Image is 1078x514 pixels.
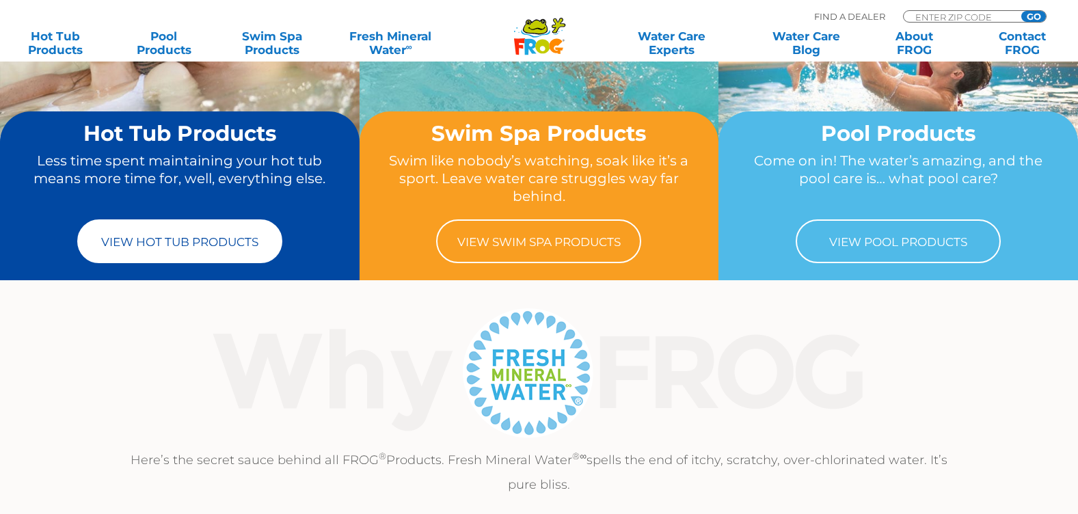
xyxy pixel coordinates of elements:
[604,29,740,57] a: Water CareExperts
[744,152,1052,206] p: Come on in! The water’s amazing, and the pool care is… what pool care?
[1021,11,1046,22] input: GO
[77,219,282,263] a: View Hot Tub Products
[14,29,98,57] a: Hot TubProducts
[119,448,960,497] p: Here’s the secret sauce behind all FROG Products. Fresh Mineral Water spells the end of itchy, sc...
[872,29,956,57] a: AboutFROG
[230,29,314,57] a: Swim SpaProducts
[122,29,206,57] a: PoolProducts
[186,304,892,441] img: Why Frog
[436,219,641,263] a: View Swim Spa Products
[796,219,1001,263] a: View Pool Products
[814,10,885,23] p: Find A Dealer
[980,29,1064,57] a: ContactFROG
[744,122,1052,145] h2: Pool Products
[386,122,693,145] h2: Swim Spa Products
[26,152,334,206] p: Less time spent maintaining your hot tub means more time for, well, everything else.
[764,29,848,57] a: Water CareBlog
[406,42,412,52] sup: ∞
[572,450,587,461] sup: ®∞
[379,450,386,461] sup: ®
[386,152,693,206] p: Swim like nobody’s watching, soak like it’s a sport. Leave water care struggles way far behind.
[914,11,1006,23] input: Zip Code Form
[338,29,443,57] a: Fresh MineralWater∞
[26,122,334,145] h2: Hot Tub Products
